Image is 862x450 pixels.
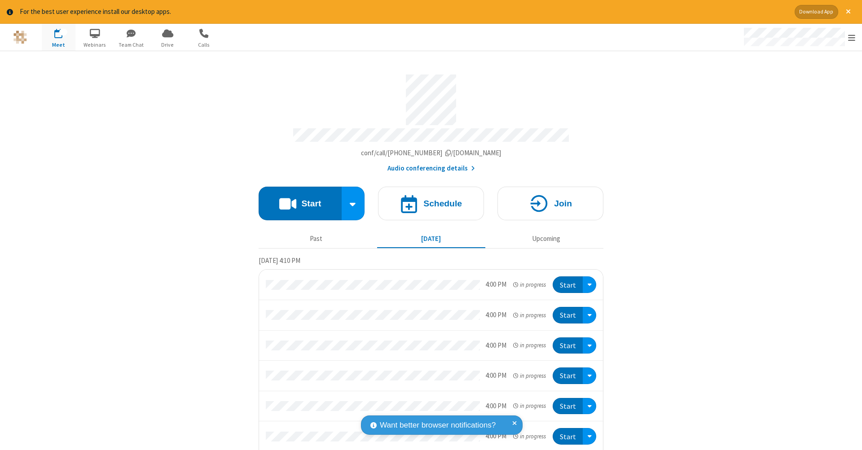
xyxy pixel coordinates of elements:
[423,199,462,208] h4: Schedule
[583,307,596,323] div: Open menu
[513,280,546,289] em: in progress
[583,398,596,415] div: Open menu
[841,5,855,19] button: Close alert
[840,427,855,444] iframe: Chat
[42,41,75,49] span: Meet
[583,428,596,445] div: Open menu
[513,341,546,350] em: in progress
[553,398,583,415] button: Start
[361,149,501,157] span: Copy my meeting room link
[485,341,506,351] div: 4:00 PM
[13,31,27,44] img: QA Selenium DO NOT DELETE OR CHANGE
[513,311,546,319] em: in progress
[361,148,501,158] button: Copy my meeting room linkCopy my meeting room link
[151,41,185,49] span: Drive
[187,41,221,49] span: Calls
[59,29,67,35] div: 13
[553,337,583,354] button: Start
[485,371,506,381] div: 4:00 PM
[553,428,583,445] button: Start
[20,7,788,17] div: For the best user experience install our desktop apps.
[387,163,475,174] button: Audio conferencing details
[554,199,572,208] h4: Join
[262,231,370,248] button: Past
[513,402,546,410] em: in progress
[259,187,342,220] button: Start
[553,367,583,384] button: Start
[513,371,546,380] em: in progress
[735,24,862,51] div: Open menu
[485,280,506,290] div: 4:00 PM
[380,419,496,431] span: Want better browser notifications?
[485,310,506,320] div: 4:00 PM
[259,68,603,173] section: Account details
[583,367,596,384] div: Open menu
[301,199,321,208] h4: Start
[485,401,506,411] div: 4:00 PM
[583,276,596,293] div: Open menu
[492,231,600,248] button: Upcoming
[377,231,485,248] button: [DATE]
[583,337,596,354] div: Open menu
[114,41,148,49] span: Team Chat
[378,187,484,220] button: Schedule
[259,256,300,265] span: [DATE] 4:10 PM
[78,41,112,49] span: Webinars
[795,5,838,19] button: Download App
[553,276,583,293] button: Start
[3,24,37,51] button: Logo
[342,187,365,220] div: Start conference options
[513,432,546,441] em: in progress
[553,307,583,323] button: Start
[497,187,603,220] button: Join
